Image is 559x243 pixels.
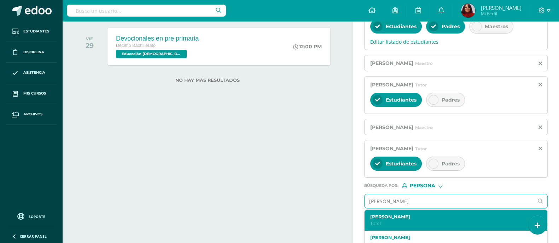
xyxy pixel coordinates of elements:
span: Estudiantes [23,29,49,34]
span: Padres [442,160,460,167]
div: 29 [86,41,94,50]
span: [PERSON_NAME] [481,4,521,11]
label: [PERSON_NAME] [370,214,535,219]
p: Tutor [370,220,535,226]
span: Tutor [415,146,427,151]
label: No hay más resultados [76,78,338,83]
span: Persona [410,184,435,188]
span: Maestro [415,61,433,66]
img: d248c094c19dab2ae85806b15bf65b8b.png [461,4,475,18]
a: Mis cursos [6,83,57,104]
span: Estudiantes [386,97,417,103]
span: Tutor [415,82,427,87]
span: Estudiantes [386,160,417,167]
input: Ej. Mario Galindo [365,194,533,208]
span: Disciplina [23,49,44,55]
span: Maestro [415,125,433,130]
span: Estudiantes [386,23,417,30]
a: Disciplina [6,42,57,63]
span: Editar listado de estudiantes [370,38,542,45]
span: Décimo Bachillerato [116,43,156,48]
span: Maestros [485,23,508,30]
span: Archivos [23,111,42,117]
span: Educación Cristiana Bach IV 'A' [116,50,187,58]
span: Soporte [29,214,45,219]
span: [PERSON_NAME] [370,145,413,152]
a: Soporte [8,211,54,221]
a: Estudiantes [6,21,57,42]
div: Devocionales en pre primaria [116,35,199,42]
div: VIE [86,36,94,41]
span: Búsqueda por : [364,184,398,188]
a: Archivos [6,104,57,125]
span: [PERSON_NAME] [370,81,413,88]
div: [object Object] [402,183,455,188]
div: 12:00 PM [293,43,322,50]
label: [PERSON_NAME] [370,235,535,240]
span: Asistencia [23,70,45,75]
span: Padres [442,97,460,103]
span: [PERSON_NAME] [370,124,413,130]
span: [PERSON_NAME] [370,60,413,66]
a: Asistencia [6,63,57,84]
span: Mis cursos [23,91,46,96]
span: Padres [442,23,460,30]
span: Mi Perfil [481,11,521,17]
span: Cerrar panel [20,234,47,239]
input: Busca un usuario... [67,5,226,17]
